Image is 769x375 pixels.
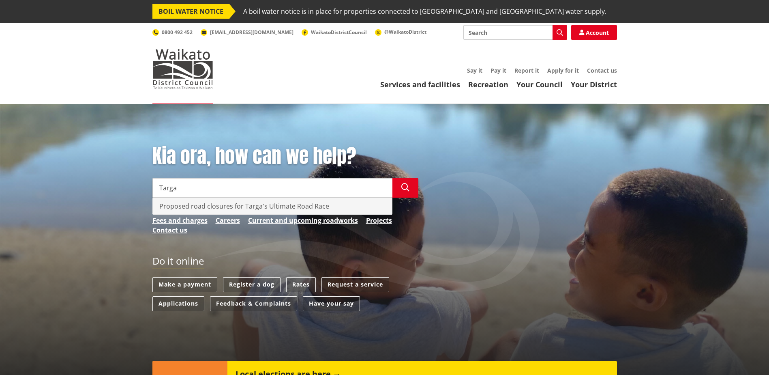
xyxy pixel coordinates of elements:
a: 0800 492 452 [152,29,193,36]
a: Recreation [468,80,508,89]
a: Contact us [152,225,187,235]
span: 0800 492 452 [162,29,193,36]
span: [EMAIL_ADDRESS][DOMAIN_NAME] [210,29,293,36]
a: @WaikatoDistrict [375,28,426,35]
a: [EMAIL_ADDRESS][DOMAIN_NAME] [201,29,293,36]
a: Your District [571,80,617,89]
a: Pay it [491,67,506,74]
a: Current and upcoming roadworks [248,216,358,225]
a: Feedback & Complaints [210,296,297,311]
a: Services and facilities [380,80,460,89]
a: Register a dog [223,277,281,292]
span: @WaikatoDistrict [384,28,426,35]
div: Proposed road closures for Targa's Ultimate Road Race [153,198,392,214]
a: Careers [216,216,240,225]
a: Request a service [321,277,389,292]
a: Your Council [516,80,563,89]
a: Fees and charges [152,216,208,225]
input: Search input [463,25,567,40]
h1: Kia ora, how can we help? [152,144,418,168]
span: WaikatoDistrictCouncil [311,29,367,36]
a: Say it [467,67,482,74]
iframe: Messenger Launcher [732,341,761,370]
img: Waikato District Council - Te Kaunihera aa Takiwaa o Waikato [152,49,213,89]
a: Have your say [303,296,360,311]
a: Projects [366,216,392,225]
input: Search input [152,178,392,198]
a: Applications [152,296,204,311]
a: Account [571,25,617,40]
a: Contact us [587,67,617,74]
a: Apply for it [547,67,579,74]
a: Make a payment [152,277,217,292]
a: WaikatoDistrictCouncil [302,29,367,36]
span: A boil water notice is in place for properties connected to [GEOGRAPHIC_DATA] and [GEOGRAPHIC_DAT... [243,4,606,19]
span: BOIL WATER NOTICE [152,4,229,19]
a: Rates [286,277,316,292]
h2: Do it online [152,255,204,269]
a: Report it [514,67,539,74]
